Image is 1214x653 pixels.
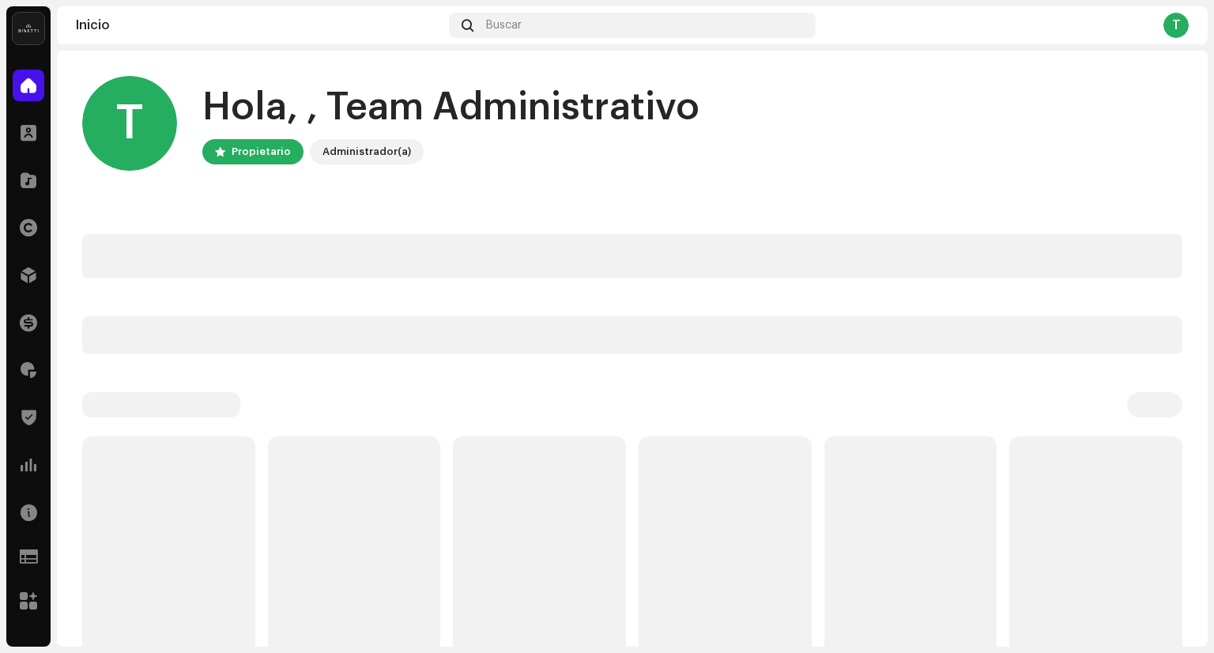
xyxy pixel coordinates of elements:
[232,142,291,161] div: Propietario
[486,19,522,32] span: Buscar
[322,142,411,161] div: Administrador(a)
[1163,13,1189,38] div: T
[76,19,443,32] div: Inicio
[82,76,177,171] div: T
[13,13,44,44] img: 02a7c2d3-3c89-4098-b12f-2ff2945c95ee
[202,82,699,133] div: Hola, , Team Administrativo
